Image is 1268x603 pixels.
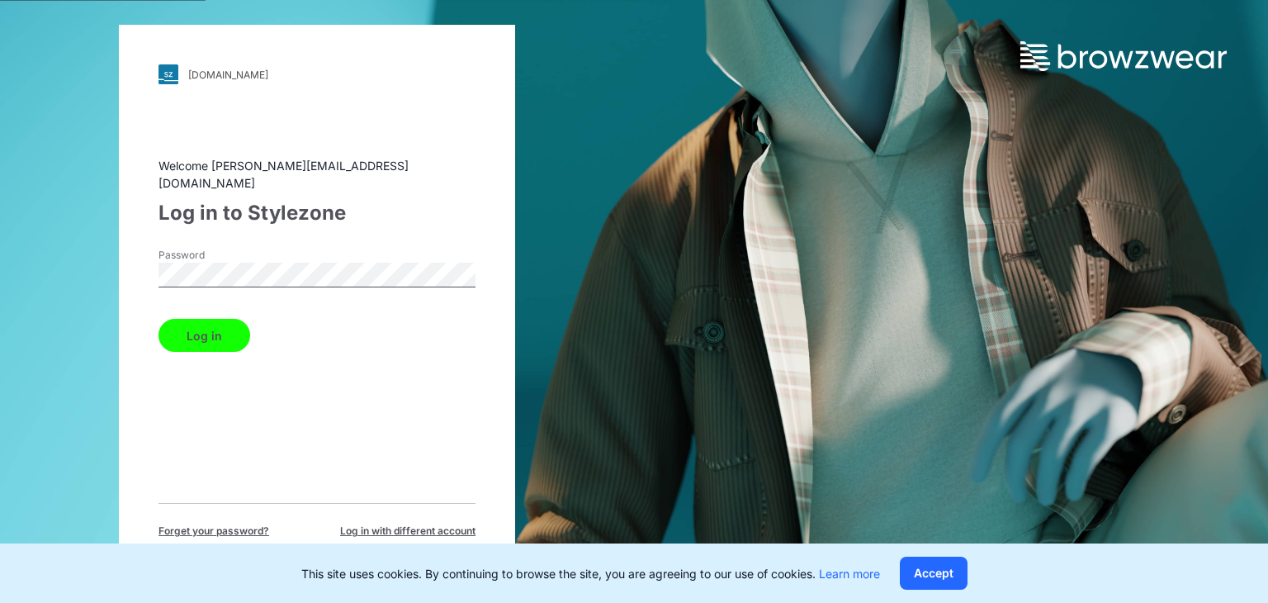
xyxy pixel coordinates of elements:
div: Log in to Stylezone [158,198,475,228]
label: Password [158,248,274,263]
div: Welcome [PERSON_NAME][EMAIL_ADDRESS][DOMAIN_NAME] [158,157,475,192]
button: Log in [158,319,250,352]
span: Forget your password? [158,524,269,539]
button: Accept [900,557,968,590]
span: Log in with different account [340,524,475,539]
p: This site uses cookies. By continuing to browse the site, you are agreeing to our use of cookies. [301,565,880,582]
img: svg+xml;base64,PHN2ZyB3aWR0aD0iMjgiIGhlaWdodD0iMjgiIHZpZXdCb3g9IjAgMCAyOCAyOCIgZmlsbD0ibm9uZSIgeG... [158,64,178,84]
img: browzwear-logo.73288ffb.svg [1020,41,1227,71]
div: [DOMAIN_NAME] [188,69,268,81]
a: [DOMAIN_NAME] [158,64,475,84]
a: Learn more [819,567,880,581]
